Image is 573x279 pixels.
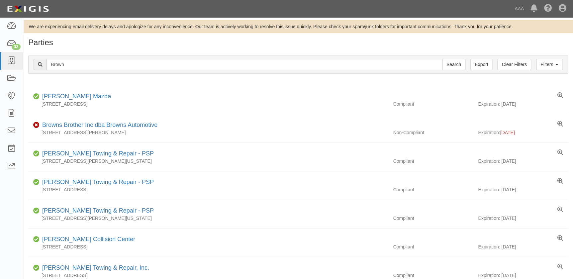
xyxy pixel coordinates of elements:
[557,264,563,270] a: View results summary
[536,59,563,70] a: Filters
[557,92,563,99] a: View results summary
[388,272,478,279] div: Compliant
[40,121,157,130] div: Browns Brother Inc dba Browns Automotive
[40,235,135,244] div: Brown's Collision Center
[388,129,478,136] div: Non-Compliant
[388,158,478,164] div: Compliant
[42,179,154,185] a: [PERSON_NAME] Towing & Repair - PSP
[40,207,154,215] div: Brown's Towing & Repair - PSP
[42,236,135,242] a: [PERSON_NAME] Collision Center
[5,3,51,15] img: logo-5460c22ac91f19d4615b14bd174203de0afe785f0fc80cf4dbbc73dc1793850b.png
[23,23,573,30] div: We are experiencing email delivery delays and apologize for any inconvenience. Our team is active...
[478,186,568,193] div: Expiration: [DATE]
[28,101,388,107] div: [STREET_ADDRESS]
[442,59,465,70] input: Search
[478,243,568,250] div: Expiration: [DATE]
[33,94,40,99] i: Compliant
[557,149,563,156] a: View results summary
[388,243,478,250] div: Compliant
[40,149,154,158] div: Brown's Towing & Repair - PSP
[28,215,388,222] div: [STREET_ADDRESS][PERSON_NAME][US_STATE]
[557,207,563,213] a: View results summary
[478,101,568,107] div: Expiration: [DATE]
[478,129,568,136] div: Expiration:
[478,215,568,222] div: Expiration: [DATE]
[33,180,40,185] i: Compliant
[28,158,388,164] div: [STREET_ADDRESS][PERSON_NAME][US_STATE]
[557,235,563,242] a: View results summary
[470,59,492,70] a: Export
[42,264,149,271] a: [PERSON_NAME] Towing & Repair, Inc.
[33,209,40,213] i: Compliant
[28,38,568,47] h1: Parties
[388,101,478,107] div: Compliant
[40,92,111,101] div: Browning Mazda
[28,243,388,250] div: [STREET_ADDRESS]
[33,237,40,242] i: Compliant
[28,272,388,279] div: [STREET_ADDRESS]
[42,207,154,214] a: [PERSON_NAME] Towing & Repair - PSP
[478,272,568,279] div: Expiration: [DATE]
[42,93,111,100] a: [PERSON_NAME] Mazda
[12,44,21,50] div: 32
[42,122,157,128] a: Browns Brother Inc dba Browns Automotive
[47,59,442,70] input: Search
[544,5,552,13] i: Help Center - Complianz
[557,121,563,128] a: View results summary
[40,264,149,272] div: Brown's Towing & Repair, Inc.
[28,186,388,193] div: [STREET_ADDRESS]
[33,266,40,270] i: Compliant
[40,178,154,187] div: Brown's Towing & Repair - PSP
[28,129,388,136] div: [STREET_ADDRESS][PERSON_NAME]
[33,151,40,156] i: Compliant
[33,123,40,128] i: Non-Compliant
[388,215,478,222] div: Compliant
[42,150,154,157] a: [PERSON_NAME] Towing & Repair - PSP
[478,158,568,164] div: Expiration: [DATE]
[497,59,531,70] a: Clear Filters
[500,130,515,135] span: [DATE]
[557,178,563,185] a: View results summary
[388,186,478,193] div: Compliant
[511,2,527,15] a: AAA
